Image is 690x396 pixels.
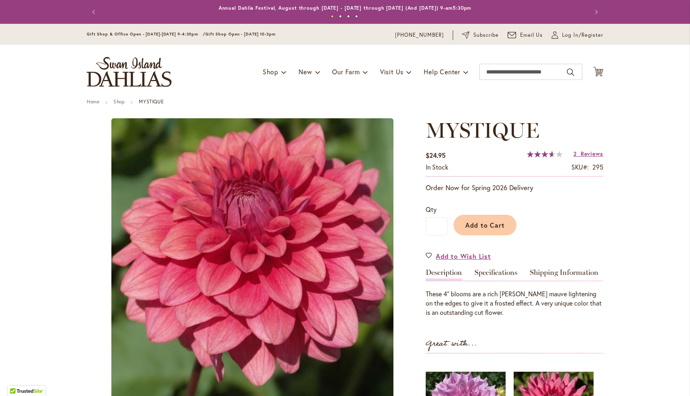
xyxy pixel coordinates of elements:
strong: MYSTIQUE [139,98,164,105]
button: 4 of 4 [355,15,358,18]
a: Description [426,269,462,281]
button: 3 of 4 [347,15,350,18]
a: Specifications [475,269,517,281]
a: Shipping Information [530,269,598,281]
span: Our Farm [332,67,360,76]
strong: Great with... [426,337,477,350]
a: Shop [113,98,125,105]
div: These 4" blooms are a rich [PERSON_NAME] mauve lightening on the edges to give it a frosted effec... [426,289,603,317]
span: New [299,67,312,76]
div: Detailed Product Info [426,269,603,317]
span: Help Center [424,67,460,76]
button: Add to Cart [454,215,516,235]
div: Availability [426,163,448,172]
span: Subscribe [473,31,499,39]
a: [PHONE_NUMBER] [395,31,444,39]
span: Gift Shop Open - [DATE] 10-3pm [205,31,276,37]
a: Log In/Register [552,31,603,39]
span: Shop [263,67,278,76]
span: Add to Cart [465,221,505,229]
div: 73% [527,151,562,157]
a: Home [87,98,99,105]
a: Subscribe [462,31,499,39]
p: Order Now for Spring 2026 Delivery [426,183,603,193]
span: In stock [426,163,448,171]
a: store logo [87,57,171,87]
span: Visit Us [380,67,404,76]
a: Annual Dahlia Festival, August through [DATE] - [DATE] through [DATE] (And [DATE]) 9-am5:30pm [219,5,472,11]
button: Next [587,4,603,20]
span: Email Us [520,31,543,39]
button: 2 of 4 [339,15,342,18]
span: Qty [426,205,437,214]
strong: SKU [571,163,589,171]
span: Reviews [581,150,603,157]
button: Previous [87,4,103,20]
a: Add to Wish List [426,251,491,261]
span: MYSTIQUE [426,117,539,143]
a: Email Us [508,31,543,39]
span: Add to Wish List [436,251,491,261]
span: 2 [573,150,577,157]
a: 2 Reviews [573,150,603,157]
div: 295 [592,163,603,172]
span: Log In/Register [562,31,603,39]
span: Gift Shop & Office Open - [DATE]-[DATE] 9-4:30pm / [87,31,205,37]
span: $24.95 [426,151,445,159]
button: 1 of 4 [331,15,334,18]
